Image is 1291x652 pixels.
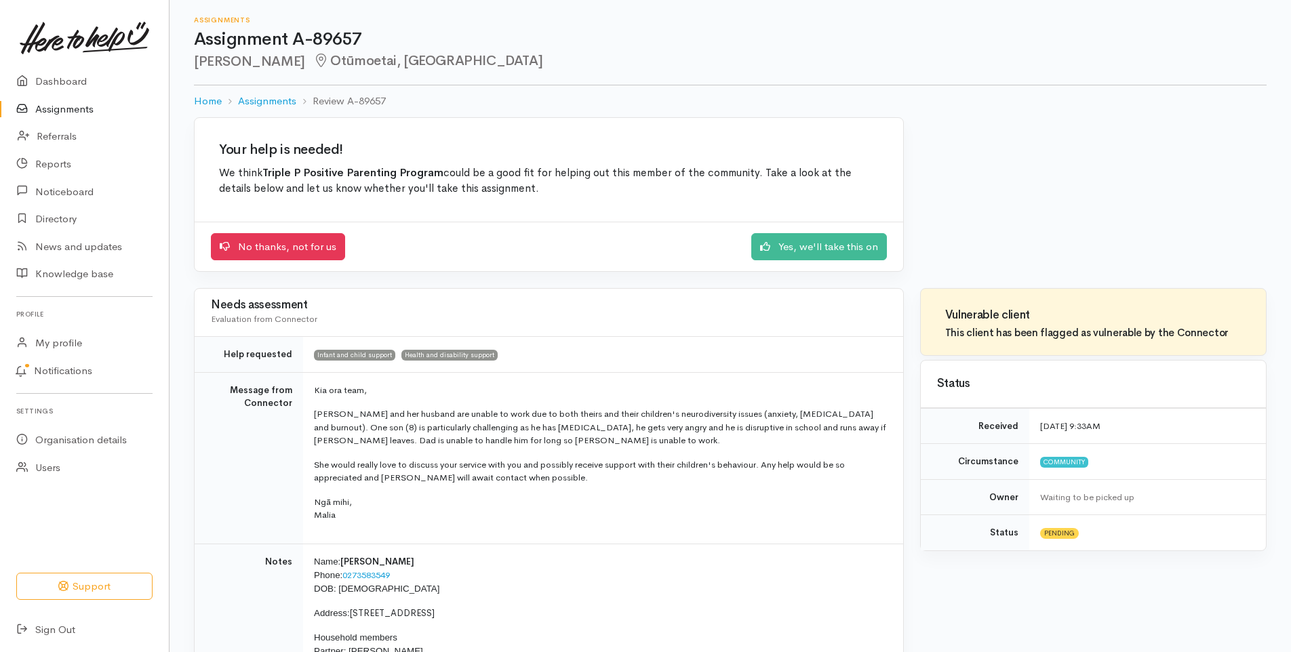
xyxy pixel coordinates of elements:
p: We think could be a good fit for helping out this member of the community. Take a look at the det... [219,165,879,197]
b: Triple P Positive Parenting Program [262,166,443,180]
h1: Assignment A-89657 [194,30,1267,49]
p: [PERSON_NAME] and her husband are unable to work due to both theirs and their children's neurodiv... [314,407,887,447]
li: Review A-89657 [296,94,386,109]
h3: Needs assessment [211,299,887,312]
span: Address: [314,608,350,618]
span: [PERSON_NAME] [340,556,414,567]
a: No thanks, not for us [211,233,345,261]
h6: Settings [16,402,153,420]
span: Name: [314,556,340,567]
td: Received [921,408,1029,444]
nav: breadcrumb [194,85,1267,117]
time: [DATE] 9:33AM [1040,420,1100,432]
span: Otūmoetai, [GEOGRAPHIC_DATA] [313,52,542,69]
td: Help requested [195,337,303,373]
td: Message from Connector [195,372,303,544]
span: DOB: [DEMOGRAPHIC_DATA] [314,584,439,594]
td: Circumstance [921,444,1029,480]
span: Phone: [314,570,342,580]
span: Pending [1040,528,1079,539]
h2: Your help is needed! [219,142,879,157]
span: Infant and child support [314,350,395,361]
h3: Vulnerable client [945,309,1229,322]
h6: Assignments [194,16,1267,24]
div: Waiting to be picked up [1040,491,1250,504]
h6: Profile [16,305,153,323]
p: She would really love to discuss your service with you and possibly receive support with their ch... [314,458,887,485]
span: Community [1040,457,1088,468]
a: Assignments [238,94,296,109]
button: Support [16,573,153,600]
h4: This client has been flagged as vulnerable by the Connector [945,327,1229,339]
p: Ngā mihi, Malia [314,495,887,522]
a: Home [194,94,222,109]
p: Kia ora team, [314,384,887,397]
a: 0273583549 [342,569,390,581]
span: [STREET_ADDRESS] [350,607,435,619]
td: Status [921,515,1029,550]
h3: Status [937,378,1250,390]
td: Owner [921,479,1029,515]
h2: [PERSON_NAME] [194,54,1267,69]
span: Evaluation from Connector [211,313,317,325]
span: Health and disability support [401,350,498,361]
a: Yes, we'll take this on [751,233,887,261]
